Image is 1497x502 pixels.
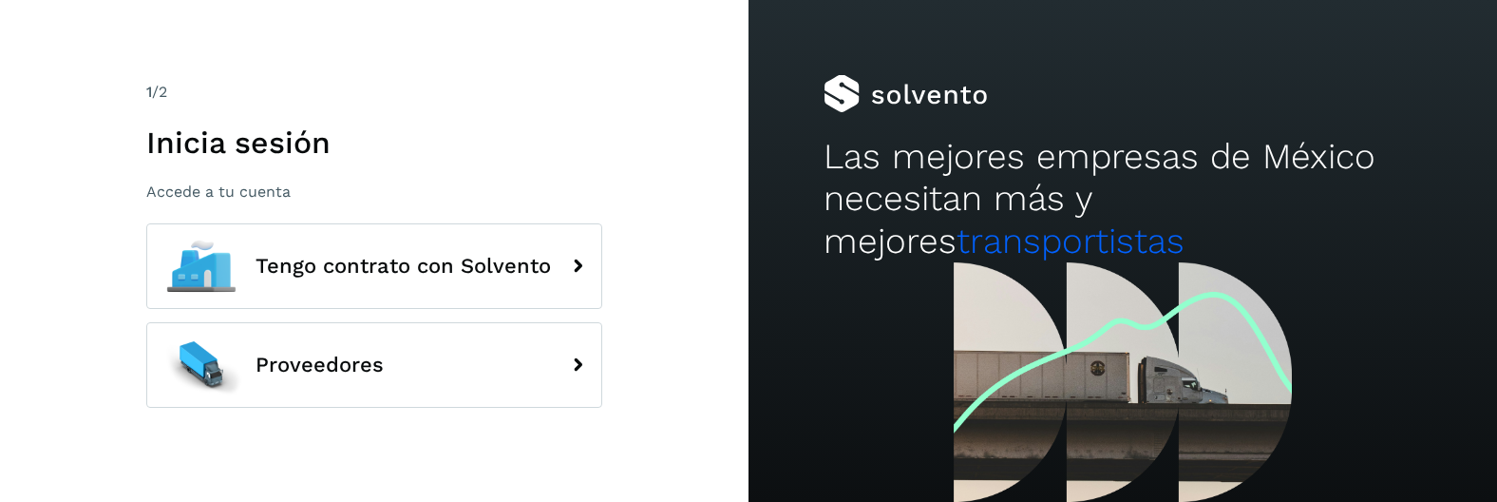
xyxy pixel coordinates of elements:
[146,81,602,104] div: /2
[146,83,152,101] span: 1
[256,354,384,376] span: Proveedores
[146,125,602,161] h1: Inicia sesión
[146,223,602,309] button: Tengo contrato con Solvento
[146,183,602,201] p: Accede a tu cuenta
[957,221,1184,261] span: transportistas
[256,255,551,278] span: Tengo contrato con Solvento
[146,322,602,408] button: Proveedores
[824,136,1422,262] h2: Las mejores empresas de México necesitan más y mejores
